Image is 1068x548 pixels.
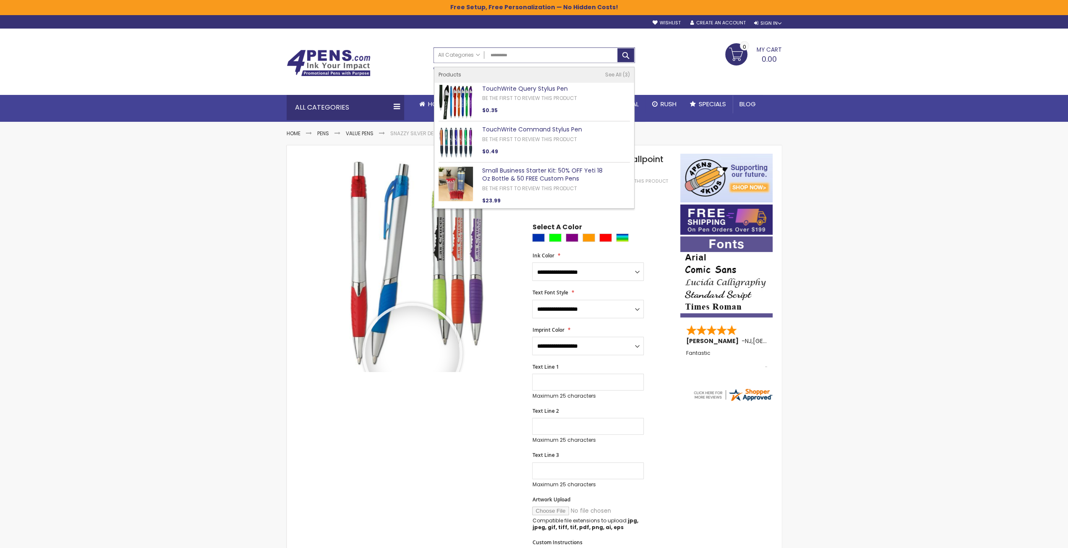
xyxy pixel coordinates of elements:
[532,451,559,459] span: Text Line 3
[605,71,630,78] a: See All 3
[482,84,568,93] a: TouchWrite Query Stylus Pen
[742,337,815,345] span: - ,
[317,130,329,137] a: Pens
[532,481,644,488] p: Maximum 25 characters
[549,233,561,242] div: Lime Green
[605,71,621,78] span: See All
[532,393,644,399] p: Maximum 25 characters
[680,154,773,202] img: 4pens 4 kids
[532,223,582,234] span: Select A Color
[733,95,762,113] a: Blog
[692,397,773,404] a: 4pens.com certificate URL
[482,166,603,183] a: Small Business Starter Kit: 50% OFF Yeti 18 Oz Bottle & 50 FREE Custom Pens
[680,205,773,235] img: Free shipping on orders over $199
[532,233,545,242] div: Blue
[439,71,461,78] span: Products
[532,252,554,259] span: Ink Color
[287,130,300,137] a: Home
[616,233,629,242] div: Assorted
[390,130,487,137] li: Snazzy Silver Designer Ballpoint Pen
[482,185,577,192] a: Be the first to review this product
[532,363,559,370] span: Text Line 1
[743,43,746,51] span: 0
[623,71,630,78] span: 3
[680,236,773,317] img: font-personalization-examples
[692,387,773,402] img: 4pens.com widget logo
[482,125,582,134] a: TouchWrite Command Stylus Pen
[753,337,815,345] span: [GEOGRAPHIC_DATA]
[762,54,777,64] span: 0.00
[439,126,473,160] img: TouchWrite Command Stylus Pen
[287,50,371,76] img: 4Pens Custom Pens and Promotional Products
[532,407,559,414] span: Text Line 2
[428,100,445,108] span: Home
[434,48,484,62] a: All Categories
[754,20,781,26] div: Sign In
[482,94,577,102] a: Be the first to review this product
[532,326,564,333] span: Imprint Color
[438,52,480,58] span: All Categories
[686,337,742,345] span: [PERSON_NAME]
[482,148,498,155] span: $0.49
[725,43,782,64] a: 0.00 0
[686,350,768,368] div: Fantastic
[532,517,644,531] p: Compatible file extensions to upload:
[482,136,577,143] a: Be the first to review this product
[482,197,501,204] span: $23.99
[303,153,521,371] img: Snazzy Silver Designer Ballpoint Pen
[532,539,582,546] span: Custom Instructions
[699,100,726,108] span: Specials
[582,233,595,242] div: Orange
[482,107,498,114] span: $0.35
[645,95,683,113] a: Rush
[566,233,578,242] div: Purple
[652,20,680,26] a: Wishlist
[532,517,638,531] strong: jpg, jpeg, gif, tiff, tif, pdf, png, ai, eps
[683,95,733,113] a: Specials
[661,100,676,108] span: Rush
[739,100,756,108] span: Blog
[564,63,635,80] div: Free shipping on pen orders over $199
[439,167,473,201] img: Small Business Starter Kit: 50% OFF Yeti 18 Oz Bottle & 50 FREE Custom Pens
[532,289,568,296] span: Text Font Style
[287,95,404,120] div: All Categories
[599,233,612,242] div: Red
[745,337,752,345] span: NJ
[532,496,570,503] span: Artwork Upload
[532,437,644,443] p: Maximum 25 characters
[346,130,373,137] a: Value Pens
[439,85,473,119] img: TouchWrite Query Stylus Pen
[690,20,745,26] a: Create an Account
[413,95,452,113] a: Home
